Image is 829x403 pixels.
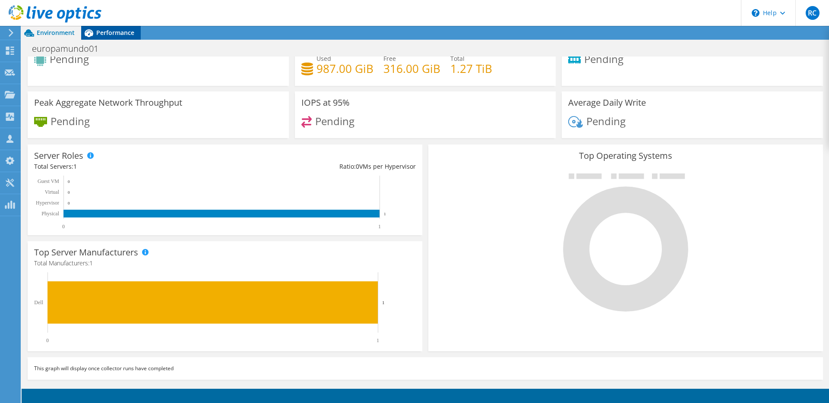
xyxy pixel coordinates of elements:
[34,258,416,268] h4: Total Manufacturers:
[315,113,354,128] span: Pending
[38,178,59,184] text: Guest VM
[316,54,331,63] span: Used
[34,151,83,161] h3: Server Roles
[584,51,623,66] span: Pending
[51,113,90,128] span: Pending
[378,224,381,230] text: 1
[384,212,386,216] text: 1
[68,201,70,205] text: 0
[316,64,373,73] h4: 987.00 GiB
[96,28,134,37] span: Performance
[450,54,465,63] span: Total
[225,162,416,171] div: Ratio: VMs per Hypervisor
[586,113,626,128] span: Pending
[41,211,59,217] text: Physical
[383,64,440,73] h4: 316.00 GiB
[450,64,492,73] h4: 1.27 TiB
[62,224,65,230] text: 0
[68,190,70,195] text: 0
[68,179,70,184] text: 0
[382,300,385,305] text: 1
[37,28,75,37] span: Environment
[752,9,759,17] svg: \n
[34,248,138,257] h3: Top Server Manufacturers
[568,98,646,107] h3: Average Daily Write
[383,54,396,63] span: Free
[45,189,60,195] text: Virtual
[89,259,93,267] span: 1
[36,200,59,206] text: Hypervisor
[46,337,49,343] text: 0
[435,151,816,161] h3: Top Operating Systems
[34,98,182,107] h3: Peak Aggregate Network Throughput
[50,52,89,66] span: Pending
[28,357,823,380] div: This graph will display once collector runs have completed
[377,337,379,343] text: 1
[34,299,43,305] text: Dell
[28,44,112,54] h1: europamundo01
[73,162,77,170] span: 1
[806,6,820,20] span: RC
[356,162,359,170] span: 0
[34,162,225,171] div: Total Servers:
[301,98,350,107] h3: IOPS at 95%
